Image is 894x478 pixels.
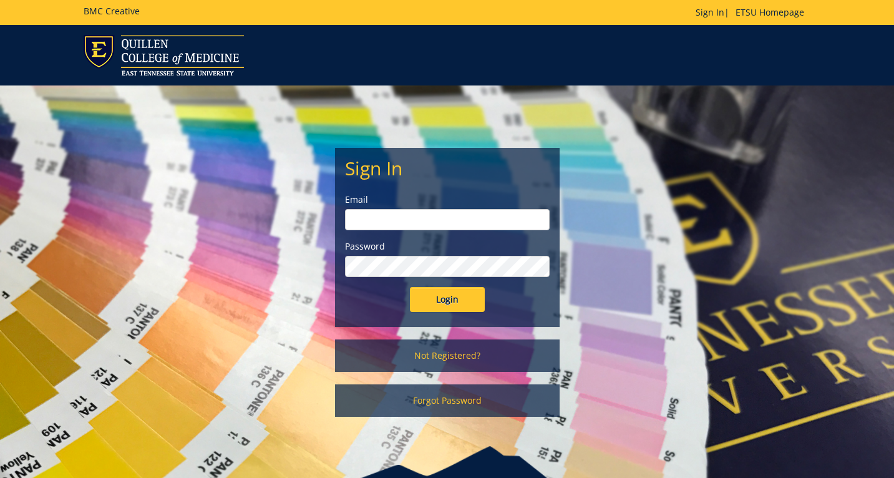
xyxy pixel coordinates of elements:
label: Email [345,193,550,206]
a: Not Registered? [335,339,560,372]
input: Login [410,287,485,312]
a: Forgot Password [335,384,560,417]
p: | [696,6,810,19]
a: Sign In [696,6,724,18]
a: ETSU Homepage [729,6,810,18]
h2: Sign In [345,158,550,178]
h5: BMC Creative [84,6,140,16]
label: Password [345,240,550,253]
img: ETSU logo [84,35,244,76]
